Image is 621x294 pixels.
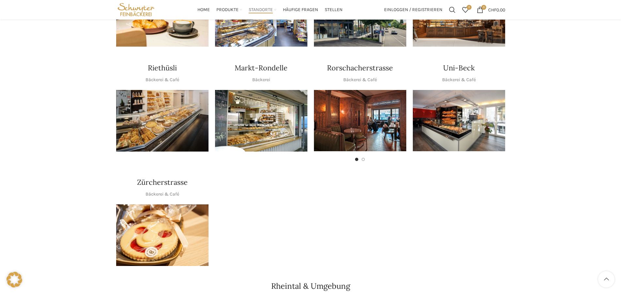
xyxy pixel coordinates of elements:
li: Go to slide 1 [355,158,358,161]
h4: Rorschacherstrasse [327,63,393,73]
h4: Markt-Rondelle [235,63,287,73]
p: Bäckerei & Café [343,76,377,83]
span: Standorte [249,7,273,13]
a: Häufige Fragen [283,3,318,16]
a: Home [197,3,210,16]
div: 1 / 1 [116,204,209,266]
a: 0 [459,3,472,16]
a: Produkte [216,3,242,16]
span: Stellen [325,7,343,13]
li: Go to slide 2 [362,158,365,161]
div: 1 / 1 [116,90,209,152]
p: Bäckerei [252,76,270,83]
span: Häufige Fragen [283,7,318,13]
a: Site logo [116,7,156,12]
span: 0 [481,5,486,10]
img: Rondelle_1 [215,90,307,152]
a: Standorte [249,3,276,16]
img: Riethüsli-2 [116,90,209,152]
span: Home [197,7,210,13]
span: CHF [488,7,496,12]
a: Einloggen / Registrieren [381,3,446,16]
img: Rorschacherstrasse [314,90,406,151]
div: 1 / 2 [314,90,406,151]
img: schwyter-38 [116,204,209,266]
span: 0 [467,5,472,10]
a: Scroll to top button [598,271,614,287]
div: Main navigation [159,3,380,16]
div: 1 / 1 [413,90,505,151]
div: 1 / 1 [215,90,307,152]
a: 0 CHF0.00 [474,3,508,16]
div: Meine Wunschliste [459,3,472,16]
h4: Riethüsli [148,63,177,73]
span: Produkte [216,7,239,13]
p: Bäckerei & Café [442,76,476,83]
p: Bäckerei & Café [146,76,179,83]
h4: Uni-Beck [443,63,475,73]
h4: Zürcherstrasse [137,177,188,187]
img: rechts_09-1 [413,90,505,151]
span: Einloggen / Registrieren [384,7,442,12]
a: Stellen [325,3,343,16]
a: Suchen [446,3,459,16]
bdi: 0.00 [488,7,505,12]
p: Bäckerei & Café [146,191,179,198]
h2: Rheintal & Umgebung [116,282,505,290]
